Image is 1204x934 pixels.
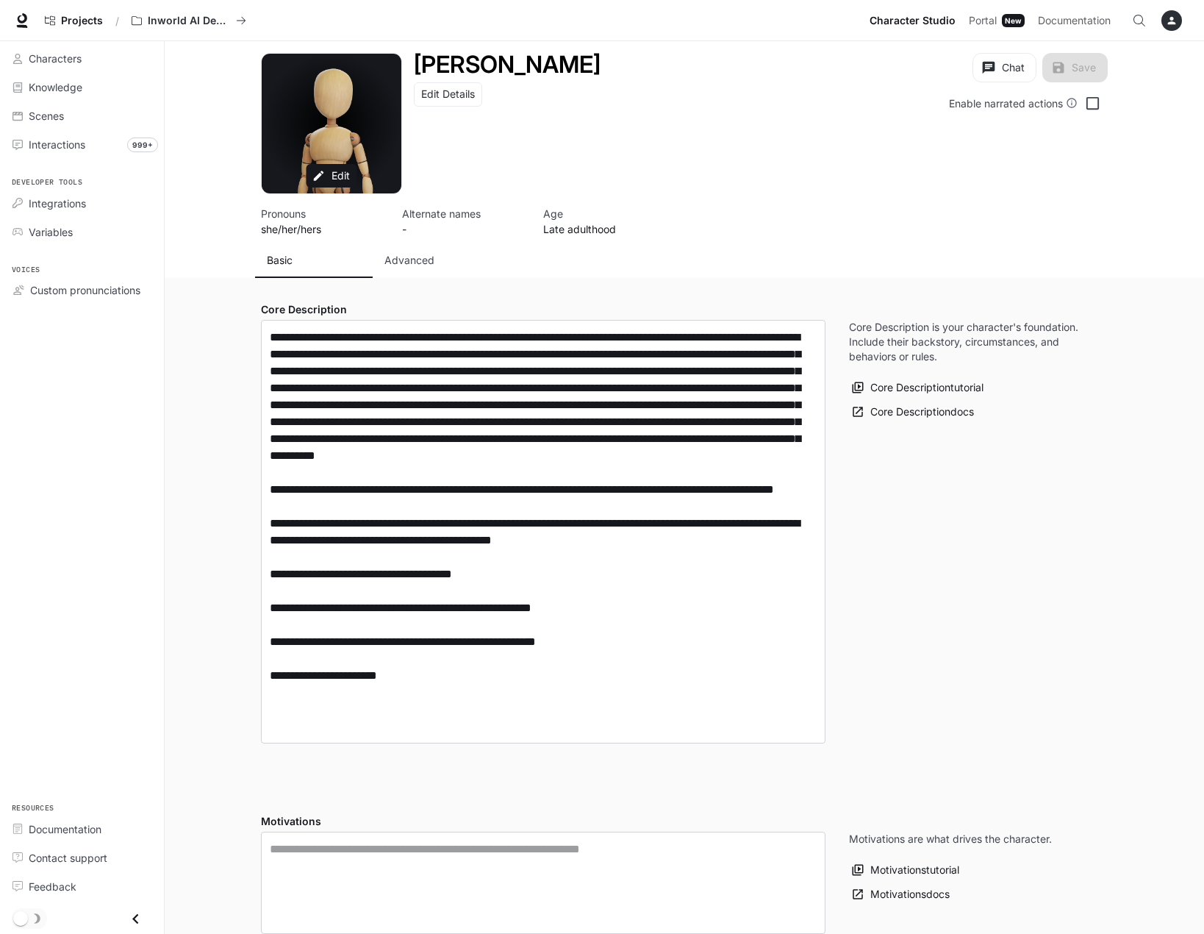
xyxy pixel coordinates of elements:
p: Late adulthood [543,221,667,237]
p: Motivations are what drives the character. [849,832,1052,846]
button: Open Command Menu [1125,6,1154,35]
button: Core Descriptiontutorial [849,376,987,400]
button: Open character details dialog [261,206,384,237]
a: Documentation [1032,6,1122,35]
a: Knowledge [6,74,158,100]
p: Core Description is your character's foundation. Include their backstory, circumstances, and beha... [849,320,1084,364]
a: Integrations [6,190,158,216]
span: Integrations [29,196,86,211]
span: Interactions [29,137,85,152]
div: Avatar image [262,54,401,193]
button: Open character details dialog [402,206,526,237]
div: New [1002,14,1025,27]
button: Edit [307,164,357,188]
span: Portal [969,12,997,30]
span: Characters [29,51,82,66]
a: Variables [6,219,158,245]
a: Scenes [6,103,158,129]
a: Custom pronunciations [6,277,158,303]
p: Inworld AI Demos [148,15,230,27]
button: Chat [972,53,1036,82]
h1: [PERSON_NAME] [414,50,601,79]
a: Documentation [6,816,158,842]
p: Age [543,206,667,221]
div: label [261,320,825,744]
h4: Motivations [261,814,825,829]
span: Projects [61,15,103,27]
button: Motivationstutorial [849,858,963,883]
div: / [110,13,125,29]
a: Character Studio [864,6,961,35]
span: Contact support [29,850,107,866]
span: Variables [29,224,73,240]
a: Interactions [6,132,158,157]
button: Close drawer [119,904,152,934]
a: Characters [6,46,158,71]
h4: Core Description [261,302,825,317]
div: Enable narrated actions [949,96,1078,111]
a: Go to projects [38,6,110,35]
span: Knowledge [29,79,82,95]
a: Motivationsdocs [849,883,953,907]
span: Feedback [29,879,76,894]
span: Character Studio [870,12,956,30]
span: Custom pronunciations [30,282,140,298]
button: Edit Details [414,82,482,107]
a: Contact support [6,845,158,871]
span: Scenes [29,108,64,124]
span: 999+ [127,138,158,152]
button: Open character avatar dialog [262,54,401,193]
button: All workspaces [125,6,253,35]
button: Open character details dialog [543,206,667,237]
span: Documentation [29,821,101,837]
a: PortalNew [963,6,1031,35]
a: Core Descriptiondocs [849,400,978,424]
p: Advanced [384,253,434,268]
p: Alternate names [402,206,526,221]
p: she/her/hers [261,221,384,237]
p: - [402,221,526,237]
span: Dark mode toggle [13,910,28,926]
p: Basic [267,253,293,268]
span: Documentation [1038,12,1111,30]
button: Open character details dialog [414,53,601,76]
a: Feedback [6,874,158,899]
p: Pronouns [261,206,384,221]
